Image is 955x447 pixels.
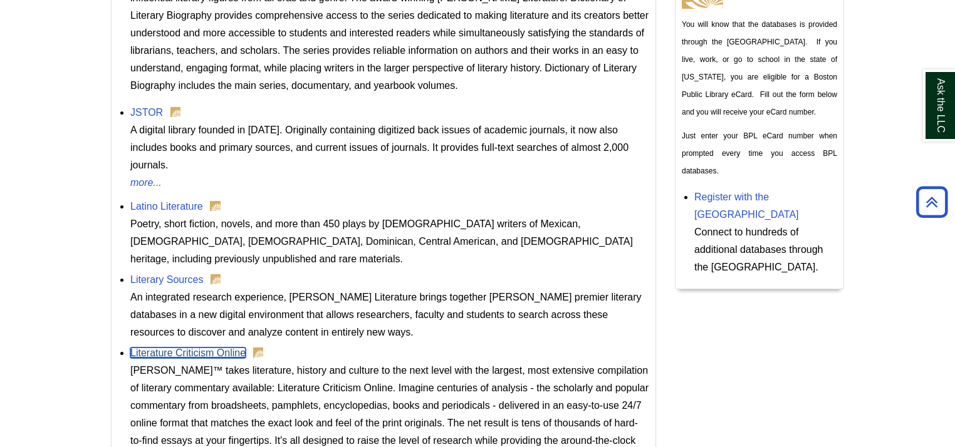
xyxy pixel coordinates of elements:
[130,215,649,268] div: Poetry, short fiction, novels, and more than 450 plays by [DEMOGRAPHIC_DATA] writers of Mexican, ...
[130,107,163,118] a: JSTOR
[130,174,649,192] a: more...
[130,274,204,285] a: Literary Sources
[694,192,799,220] a: Register with the [GEOGRAPHIC_DATA]
[912,193,952,210] a: Back to Top
[170,107,181,117] img: Boston Public Library
[682,131,837,175] span: Just enter your BPL eCard number when prompted every time you access BPL databases.
[130,289,649,341] div: An integrated research experience, [PERSON_NAME] Literature brings together [PERSON_NAME] premier...
[694,223,837,276] div: Connect to hundreds of additional databases through the [GEOGRAPHIC_DATA].
[253,347,264,357] img: Boston Public Library
[682,20,837,116] span: You will know that the databases is provided through the [GEOGRAPHIC_DATA]. If you live, work, or...
[130,121,649,174] div: A digital library founded in [DATE]. Originally containing digitized back issues of academic jour...
[130,347,246,358] a: Literature Criticism Online
[210,201,221,211] img: Boston Public Library
[130,201,203,212] a: Latino Literature
[211,274,221,284] img: Boston Public Library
